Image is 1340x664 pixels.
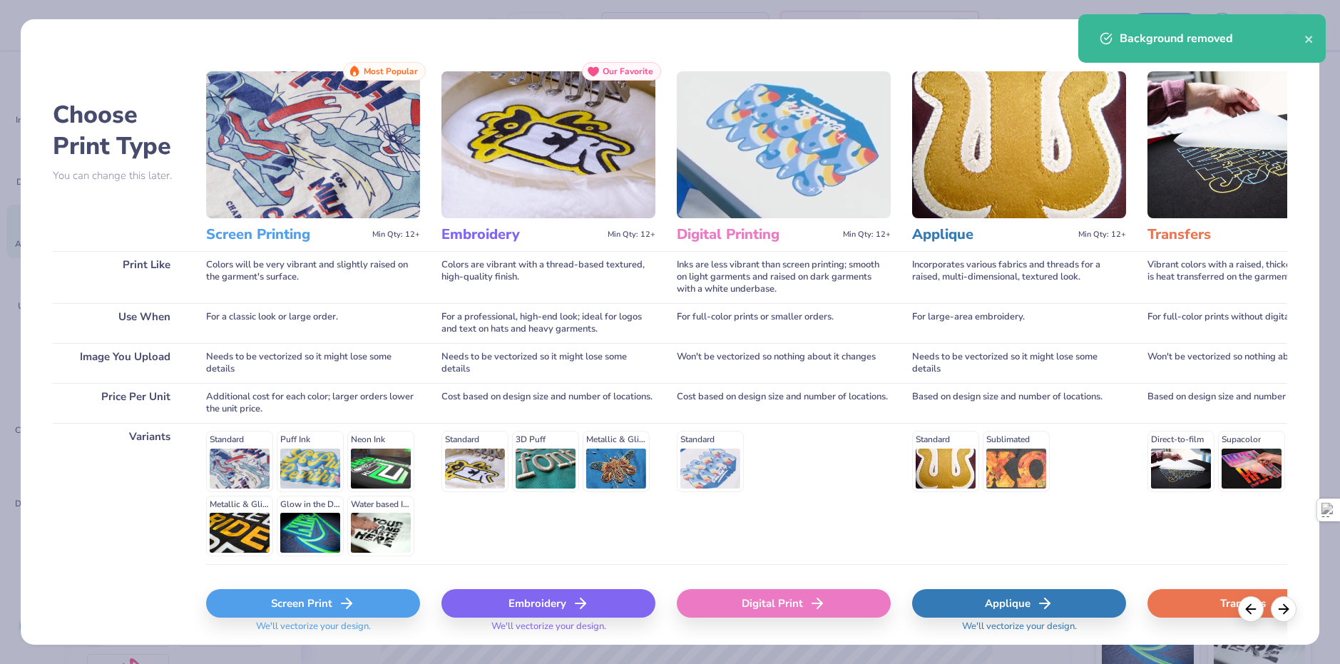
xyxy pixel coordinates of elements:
div: Incorporates various fabrics and threads for a raised, multi-dimensional, textured look. [912,251,1126,303]
div: Inks are less vibrant than screen printing; smooth on light garments and raised on dark garments ... [677,251,891,303]
div: Screen Print [206,589,420,618]
div: Additional cost for each color; larger orders lower the unit price. [206,383,420,423]
div: For large-area embroidery. [912,303,1126,343]
div: Price Per Unit [53,383,185,423]
div: Digital Print [677,589,891,618]
span: Min Qty: 12+ [608,230,655,240]
div: Background removed [1120,30,1304,47]
p: You can change this later. [53,170,185,182]
h3: Digital Printing [677,225,837,244]
div: Cost based on design size and number of locations. [441,383,655,423]
span: Most Popular [364,66,418,76]
div: For full-color prints or smaller orders. [677,303,891,343]
div: Colors will be very vibrant and slightly raised on the garment's surface. [206,251,420,303]
button: close [1304,30,1314,47]
img: Embroidery [441,71,655,218]
div: Variants [53,423,185,564]
h3: Applique [912,225,1073,244]
div: Print Like [53,251,185,303]
div: Needs to be vectorized so it might lose some details [206,343,420,383]
div: Applique [912,589,1126,618]
span: Min Qty: 12+ [843,230,891,240]
img: Screen Printing [206,71,420,218]
span: We'll vectorize your design. [486,620,612,641]
span: Min Qty: 12+ [1078,230,1126,240]
div: For a professional, high-end look; ideal for logos and text on hats and heavy garments. [441,303,655,343]
h3: Transfers [1147,225,1308,244]
div: For a classic look or large order. [206,303,420,343]
span: Our Favorite [603,66,653,76]
div: Embroidery [441,589,655,618]
div: Image You Upload [53,343,185,383]
div: Won't be vectorized so nothing about it changes [677,343,891,383]
img: Applique [912,71,1126,218]
span: We'll vectorize your design. [250,620,377,641]
div: Use When [53,303,185,343]
div: Colors are vibrant with a thread-based textured, high-quality finish. [441,251,655,303]
h3: Screen Printing [206,225,367,244]
img: Digital Printing [677,71,891,218]
div: Needs to be vectorized so it might lose some details [912,343,1126,383]
div: Based on design size and number of locations. [912,383,1126,423]
span: We'll vectorize your design. [956,620,1083,641]
div: Needs to be vectorized so it might lose some details [441,343,655,383]
h3: Embroidery [441,225,602,244]
h2: Choose Print Type [53,99,185,162]
span: Min Qty: 12+ [372,230,420,240]
div: Cost based on design size and number of locations. [677,383,891,423]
